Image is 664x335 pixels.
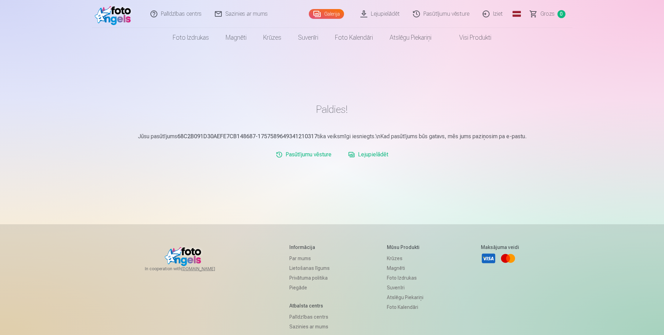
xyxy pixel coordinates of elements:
a: Atslēgu piekariņi [381,28,440,47]
a: Piegāde [289,283,330,293]
span: 0 [557,10,565,18]
a: Sazinies ar mums [289,322,330,332]
a: Lietošanas līgums [289,263,330,273]
a: Suvenīri [387,283,423,293]
a: Krūzes [255,28,290,47]
a: Foto izdrukas [387,273,423,283]
h5: Mūsu produkti [387,244,423,251]
span: Grozs [540,10,555,18]
span: In cooperation with [145,266,232,272]
a: [DOMAIN_NAME] [181,266,232,272]
a: Magnēti [217,28,255,47]
a: Atslēgu piekariņi [387,293,423,302]
b: 68C2B091D30AEFE7CB148687-1757589649341210317 [177,133,317,140]
a: Pasūtījumu vēsture [273,148,334,162]
h5: Atbalsta centrs [289,302,330,309]
a: Foto izdrukas [164,28,217,47]
h1: Paldies! [129,103,536,116]
a: Privātuma politika [289,273,330,283]
a: Magnēti [387,263,423,273]
a: Visa [481,251,496,266]
h5: Informācija [289,244,330,251]
a: Foto kalendāri [327,28,381,47]
a: Krūzes [387,254,423,263]
a: Visi produkti [440,28,500,47]
img: /fa3 [95,3,135,25]
h5: Maksājuma veidi [481,244,519,251]
a: Palīdzības centrs [289,312,330,322]
a: Galerija [309,9,344,19]
a: Suvenīri [290,28,327,47]
p: Jūsu pasūtījums tika veiksmīgi iesniegts.\nKad pasūtījums būs gatavs, mēs jums paziņosim pa e-pastu. [129,132,536,141]
a: Mastercard [500,251,516,266]
a: Lejupielādēt [345,148,391,162]
a: Par mums [289,254,330,263]
a: Foto kalendāri [387,302,423,312]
